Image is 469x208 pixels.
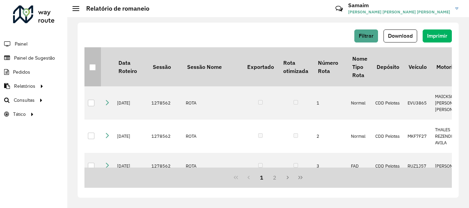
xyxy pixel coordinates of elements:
button: 1 [255,171,268,184]
span: Imprimir [427,33,447,39]
td: Normal [347,86,372,120]
td: 1 [313,86,347,120]
a: Contato Rápido [332,1,346,16]
button: Download [384,29,417,42]
td: CDD Pelotas [372,120,404,153]
th: Sessão [148,47,182,86]
span: [PERSON_NAME] [PERSON_NAME] [PERSON_NAME] [348,9,450,15]
button: 2 [268,171,281,184]
span: Tático [13,111,26,118]
td: 1278562 [148,120,182,153]
td: 3 [313,153,347,180]
button: Next Page [281,171,294,184]
td: 2 [313,120,347,153]
td: ROTA [182,86,242,120]
th: Número Rota [313,47,347,86]
td: Normal [347,120,372,153]
td: MKF7F27 [404,120,432,153]
td: CDD Pelotas [372,86,404,120]
td: FAD [347,153,372,180]
button: Filtrar [354,29,378,42]
td: [DATE] [114,86,148,120]
span: Painel [15,40,27,48]
th: Sessão Nome [182,47,242,86]
td: ROTA [182,153,242,180]
span: Relatórios [14,83,35,90]
button: Last Page [294,171,307,184]
td: RUZ1J57 [404,153,432,180]
span: Pedidos [13,69,30,76]
th: Depósito [372,47,404,86]
td: CDD Pelotas [372,153,404,180]
td: ROTA [182,120,242,153]
span: Filtrar [359,33,374,39]
span: Download [388,33,413,39]
td: EVU3865 [404,86,432,120]
td: 1278562 [148,153,182,180]
th: Data Roteiro [114,47,148,86]
td: 1278562 [148,86,182,120]
button: Imprimir [423,29,452,42]
th: Rota otimizada [278,47,313,86]
td: [DATE] [114,120,148,153]
span: Consultas [14,97,35,104]
th: Nome Tipo Rota [347,47,372,86]
h3: Samaim [348,2,450,9]
h2: Relatório de romaneio [79,5,149,12]
th: Veículo [404,47,432,86]
td: [DATE] [114,153,148,180]
span: Painel de Sugestão [14,54,55,62]
th: Exportado [242,47,278,86]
